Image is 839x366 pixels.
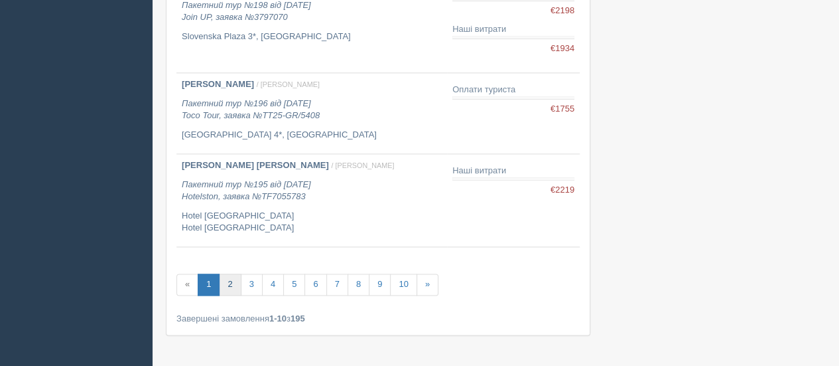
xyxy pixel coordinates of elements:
[198,274,220,296] a: 1
[182,160,329,170] b: [PERSON_NAME] [PERSON_NAME]
[550,5,574,17] span: €2198
[182,179,311,202] i: Пакетний тур №195 від [DATE] Hotelston, заявка №TF7055783
[331,161,394,169] span: / [PERSON_NAME]
[262,274,284,296] a: 4
[417,274,438,296] a: »
[176,154,447,246] a: [PERSON_NAME] [PERSON_NAME] / [PERSON_NAME] Пакетний тур №195 від [DATE]Hotelston, заявка №TF7055...
[326,274,348,296] a: 7
[182,129,442,141] p: [GEOGRAPHIC_DATA] 4*, [GEOGRAPHIC_DATA]
[182,98,320,121] i: Пакетний тур №196 від [DATE] Toco Tour, заявка №TT25-GR/5408
[219,274,241,296] a: 2
[182,31,442,43] p: Slovenska Plaza 3*, [GEOGRAPHIC_DATA]
[348,274,369,296] a: 8
[290,314,305,323] b: 195
[550,43,574,55] span: €1934
[241,274,263,296] a: 3
[550,184,574,197] span: €2219
[269,314,287,323] b: 1-10
[182,79,254,89] b: [PERSON_NAME]
[452,165,574,177] div: Наші витрати
[182,210,442,234] p: Hotel [GEOGRAPHIC_DATA] Hotel [GEOGRAPHIC_DATA]
[369,274,391,296] a: 9
[257,80,320,88] span: / [PERSON_NAME]
[452,84,574,96] div: Оплати туриста
[550,103,574,116] span: €1755
[176,274,198,296] span: «
[304,274,326,296] a: 6
[283,274,305,296] a: 5
[452,23,574,36] div: Наші витрати
[176,73,447,153] a: [PERSON_NAME] / [PERSON_NAME] Пакетний тур №196 від [DATE]Toco Tour, заявка №TT25-GR/5408 [GEOGRA...
[390,274,417,296] a: 10
[176,312,580,325] div: Завершені замовлення з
